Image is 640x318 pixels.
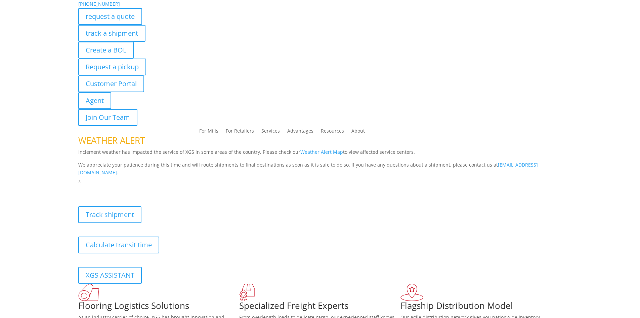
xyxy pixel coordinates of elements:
a: Weather Alert Map [300,149,343,155]
a: Services [261,129,280,136]
p: x [78,177,562,185]
a: request a quote [78,8,142,25]
img: xgs-icon-flagship-distribution-model-red [400,284,424,301]
a: For Retailers [226,129,254,136]
b: Visibility, transparency, and control for your entire supply chain. [78,186,228,192]
a: Join Our Team [78,109,137,126]
a: Calculate transit time [78,237,159,253]
h1: Flagship Distribution Model [400,301,562,313]
a: Request a pickup [78,59,146,75]
h1: Specialized Freight Experts [239,301,400,313]
a: Customer Portal [78,75,144,92]
span: WEATHER ALERT [78,134,145,146]
a: Resources [321,129,344,136]
a: XGS ASSISTANT [78,267,142,284]
a: Agent [78,92,111,109]
a: track a shipment [78,25,145,42]
img: xgs-icon-focused-on-flooring-red [239,284,255,301]
a: Create a BOL [78,42,134,59]
p: Inclement weather has impacted the service of XGS in some areas of the country. Please check our ... [78,148,562,161]
a: Track shipment [78,206,141,223]
p: We appreciate your patience during this time and will route shipments to final destinations as so... [78,161,562,177]
img: xgs-icon-total-supply-chain-intelligence-red [78,284,99,301]
h1: Flooring Logistics Solutions [78,301,240,313]
a: About [351,129,365,136]
a: For Mills [199,129,218,136]
a: Advantages [287,129,313,136]
a: [PHONE_NUMBER] [78,1,120,7]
